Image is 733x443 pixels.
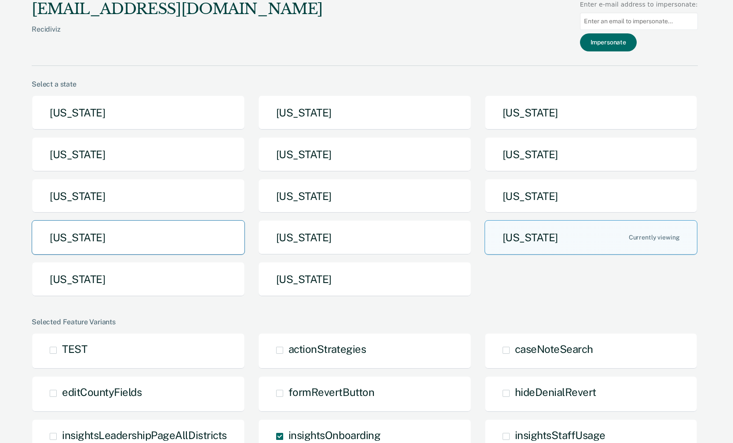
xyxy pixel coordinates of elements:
span: actionStrategies [288,343,366,355]
div: Recidiviz [32,25,323,47]
button: [US_STATE] [32,137,245,172]
div: Selected Feature Variants [32,318,698,326]
div: Select a state [32,80,698,88]
input: Enter an email to impersonate... [580,13,698,30]
span: hideDenialRevert [515,386,596,398]
button: [US_STATE] [32,179,245,214]
button: [US_STATE] [485,137,698,172]
button: [US_STATE] [485,179,698,214]
span: editCountyFields [62,386,142,398]
button: [US_STATE] [32,262,245,297]
button: [US_STATE] [258,95,471,130]
button: [US_STATE] [485,95,698,130]
button: [US_STATE] [258,137,471,172]
span: formRevertButton [288,386,374,398]
button: [US_STATE] [32,220,245,255]
span: insightsStaffUsage [515,429,605,441]
button: [US_STATE] [258,220,471,255]
span: caseNoteSearch [515,343,593,355]
span: TEST [62,343,87,355]
button: [US_STATE] [485,220,698,255]
button: [US_STATE] [258,179,471,214]
span: insightsLeadershipPageAllDistricts [62,429,227,441]
button: [US_STATE] [32,95,245,130]
button: [US_STATE] [258,262,471,297]
span: insightsOnboarding [288,429,380,441]
button: Impersonate [580,33,637,51]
